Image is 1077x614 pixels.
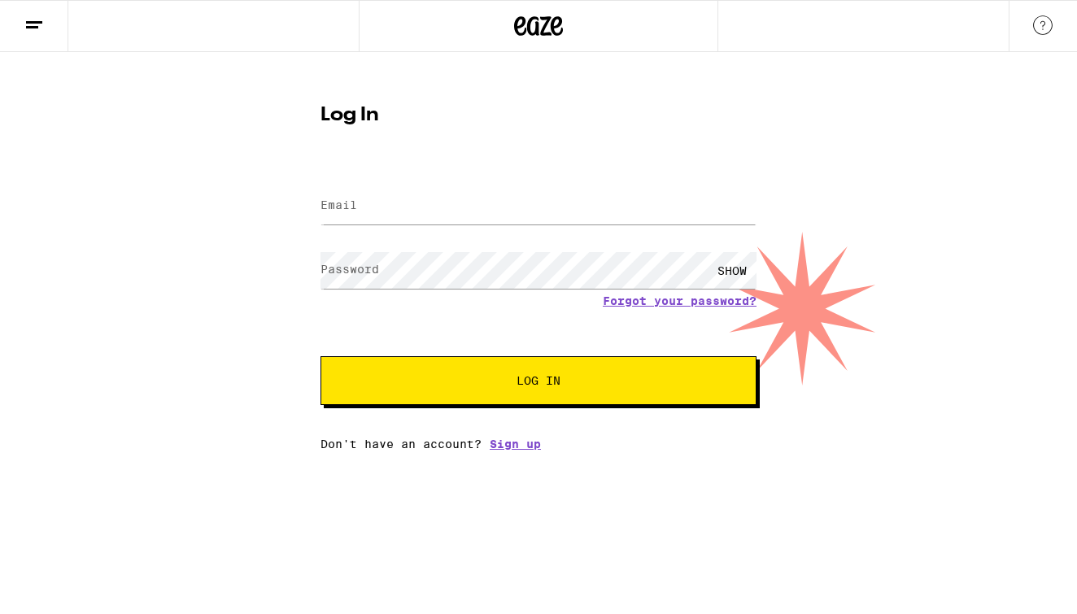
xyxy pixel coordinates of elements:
button: Log In [320,356,757,405]
a: Forgot your password? [603,294,757,307]
label: Email [320,198,357,211]
input: Email [320,188,757,224]
h1: Log In [320,106,757,125]
div: SHOW [708,252,757,289]
span: Log In [517,375,560,386]
label: Password [320,263,379,276]
a: Sign up [490,438,541,451]
div: Don't have an account? [320,438,757,451]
